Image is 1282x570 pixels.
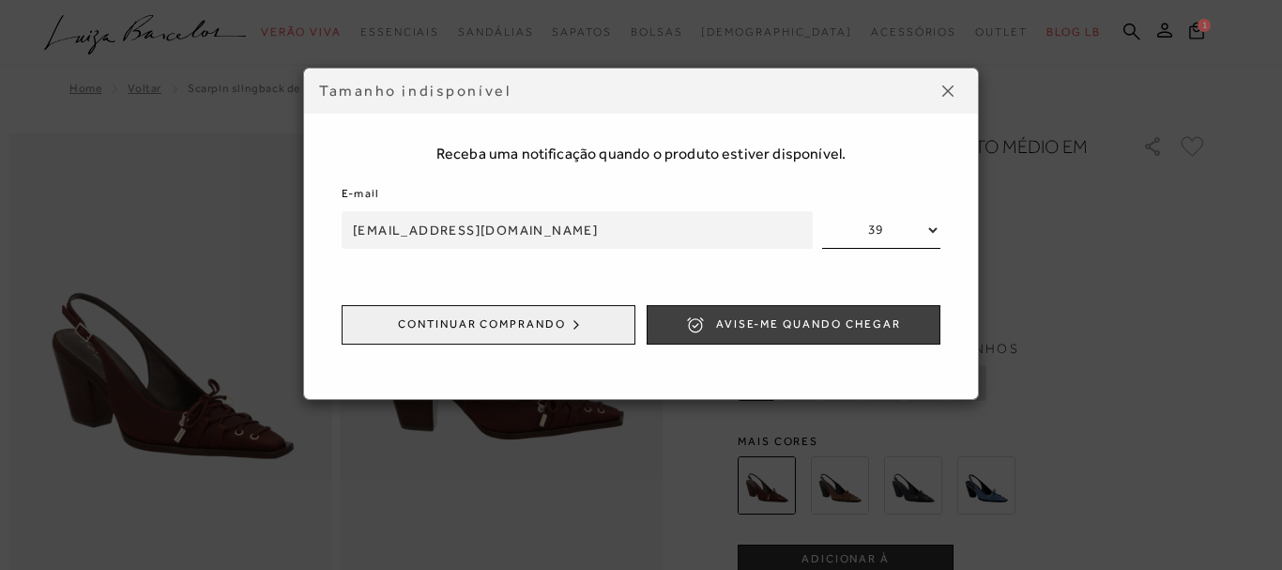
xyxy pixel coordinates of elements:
button: Avise-me quando chegar [647,305,940,345]
button: Continuar comprando [342,305,635,345]
div: Tamanho indisponível [319,81,933,101]
label: E-mail [342,185,379,203]
span: Avise-me quando chegar [716,316,901,332]
span: Receba uma notificação quando o produto estiver disponível. [342,144,940,164]
input: Informe seu e-mail [342,211,813,249]
img: icon-close.png [942,85,954,97]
